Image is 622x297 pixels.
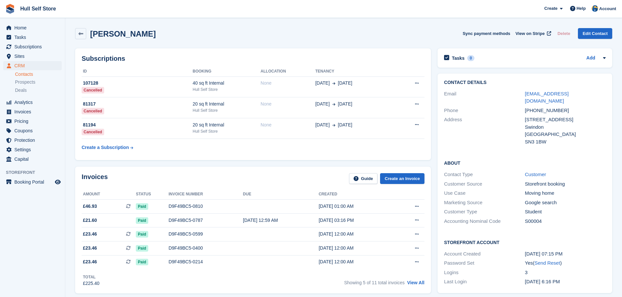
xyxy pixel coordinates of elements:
[82,122,193,128] div: 81194
[407,280,424,285] a: View All
[82,141,133,154] a: Create a Subscription
[525,124,606,131] div: Swindon
[349,173,378,184] a: Guide
[261,122,315,128] div: None
[5,4,15,14] img: stora-icon-8386f47178a22dfd0bd8f6a31ec36ba5ce8667c1dd55bd0f319d3a0aa187defe.svg
[14,61,54,70] span: CRM
[54,178,62,186] a: Preview store
[15,79,62,86] a: Prospects
[315,122,330,128] span: [DATE]
[14,155,54,164] span: Capital
[14,117,54,126] span: Pricing
[14,33,54,42] span: Tasks
[513,28,552,39] a: View on Stripe
[15,71,62,77] a: Contacts
[338,80,352,87] span: [DATE]
[168,245,243,252] div: D9F49BC5-0400
[534,260,560,266] a: Send Reset
[14,136,54,145] span: Protection
[83,245,97,252] span: £23.46
[444,250,525,258] div: Account Created
[18,3,58,14] a: Hull Self Store
[344,280,405,285] span: Showing 5 of 11 total invoices
[525,259,606,267] div: Yes
[14,145,54,154] span: Settings
[525,131,606,138] div: [GEOGRAPHIC_DATA]
[136,231,148,238] span: Paid
[525,107,606,114] div: [PHONE_NUMBER]
[83,217,97,224] span: £21.60
[193,128,261,134] div: Hull Self Store
[83,231,97,238] span: £23.46
[136,189,168,200] th: Status
[525,250,606,258] div: [DATE] 07:15 PM
[3,136,62,145] a: menu
[14,126,54,135] span: Coupons
[525,279,560,284] time: 2025-04-09 17:16:29 UTC
[319,217,395,224] div: [DATE] 03:16 PM
[525,91,569,104] a: [EMAIL_ADDRESS][DOMAIN_NAME]
[193,101,261,107] div: 20 sq ft Internal
[599,6,616,12] span: Account
[90,29,156,38] h2: [PERSON_NAME]
[525,190,606,197] div: Moving home
[243,217,319,224] div: [DATE] 12:59 AM
[14,42,54,51] span: Subscriptions
[82,101,193,107] div: 81317
[6,169,65,176] span: Storefront
[319,258,395,265] div: [DATE] 12:00 AM
[319,231,395,238] div: [DATE] 12:00 AM
[592,5,598,12] img: Hull Self Store
[136,217,148,224] span: Paid
[533,260,562,266] span: ( )
[444,190,525,197] div: Use Case
[193,87,261,92] div: Hull Self Store
[555,28,573,39] button: Delete
[82,66,193,77] th: ID
[3,177,62,187] a: menu
[193,122,261,128] div: 20 sq ft Internal
[261,80,315,87] div: None
[82,189,136,200] th: Amount
[82,80,193,87] div: 107128
[3,145,62,154] a: menu
[444,208,525,216] div: Customer Type
[338,101,352,107] span: [DATE]
[14,177,54,187] span: Booking Portal
[14,98,54,107] span: Analytics
[3,126,62,135] a: menu
[525,269,606,276] div: 3
[444,159,606,166] h2: About
[525,218,606,225] div: S00004
[586,55,595,62] a: Add
[525,180,606,188] div: Storefront booking
[444,107,525,114] div: Phone
[15,79,35,85] span: Prospects
[577,5,586,12] span: Help
[243,189,319,200] th: Due
[3,98,62,107] a: menu
[83,274,100,280] div: Total
[168,231,243,238] div: D9F49BC5-0599
[516,30,545,37] span: View on Stripe
[82,173,108,184] h2: Invoices
[525,138,606,146] div: SN3 1BW
[82,108,104,114] div: Cancelled
[193,107,261,113] div: Hull Self Store
[444,199,525,206] div: Marketing Source
[82,129,104,135] div: Cancelled
[261,101,315,107] div: None
[136,203,148,210] span: Paid
[525,116,606,124] div: [STREET_ADDRESS]
[14,23,54,32] span: Home
[168,203,243,210] div: D9F49BC5-0810
[136,245,148,252] span: Paid
[3,117,62,126] a: menu
[525,208,606,216] div: Student
[168,189,243,200] th: Invoice number
[83,203,97,210] span: £46.93
[525,172,546,177] a: Customer
[444,116,525,145] div: Address
[15,87,62,94] a: Deals
[3,52,62,61] a: menu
